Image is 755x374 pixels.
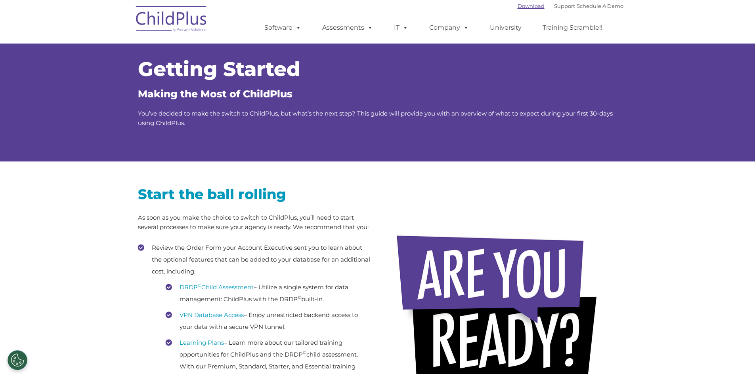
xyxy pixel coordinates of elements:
li: – Enjoy unrestricted backend access to your data with a secure VPN tunnel. [166,309,372,333]
font: | [518,3,623,9]
a: DRDP©Child Assessment [180,283,254,291]
a: VPN Database Access [180,311,244,319]
iframe: Chat Widget [625,289,755,374]
img: ChildPlus by Procare Solutions [132,0,211,40]
a: Company [421,20,477,36]
a: IT [386,20,416,36]
button: Cookies Settings [8,350,27,370]
sup: © [298,294,301,300]
a: Software [256,20,309,36]
span: Making the Most of ChildPlus [138,88,292,100]
span: You’ve decided to make the switch to ChildPlus, but what’s the next step? This guide will provide... [138,110,613,127]
a: Support [554,3,575,9]
sup: © [198,283,201,288]
h2: Start the ball rolling [138,185,372,203]
sup: © [303,350,306,355]
p: As soon as you make the choice to switch to ChildPlus, you’ll need to start several processes to ... [138,213,372,232]
a: Assessments [314,20,381,36]
a: Training Scramble!! [535,20,610,36]
a: Learning Plans [180,339,224,346]
a: University [482,20,529,36]
a: Download [518,3,545,9]
li: – Utilize a single system for data management: ChildPlus with the DRDP built-in. [166,281,372,305]
a: Schedule A Demo [577,3,623,9]
span: Getting Started [138,57,300,81]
